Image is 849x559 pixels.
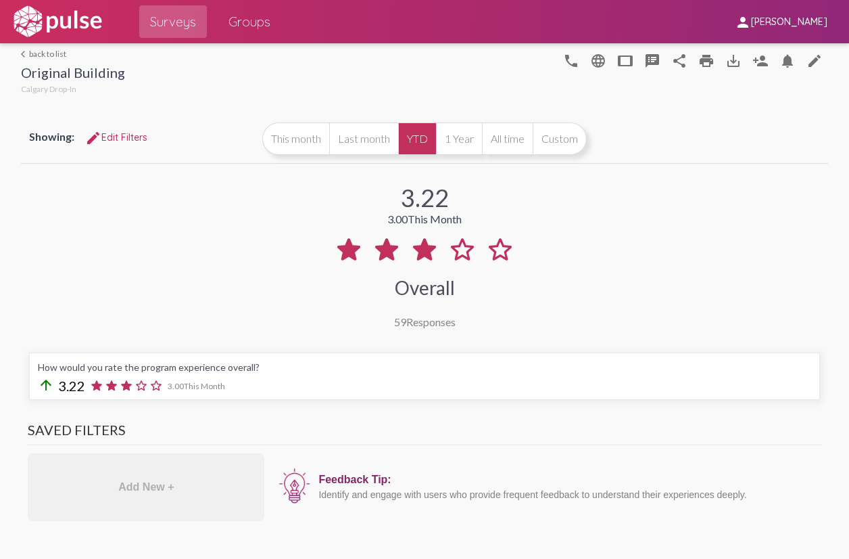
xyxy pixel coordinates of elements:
[644,53,660,69] mat-icon: speaker_notes
[747,47,774,74] button: Person
[21,50,29,58] mat-icon: arrow_back_ios
[801,47,828,74] a: edit
[590,53,606,69] mat-icon: language
[150,9,196,34] span: Surveys
[394,315,406,328] span: 59
[533,122,587,155] button: Custom
[29,130,74,143] span: Showing:
[58,378,85,394] span: 3.22
[693,47,720,74] a: print
[21,84,76,94] span: Calgary Drop-In
[806,53,823,69] mat-icon: edit
[28,422,821,445] h3: Saved Filters
[724,9,838,34] button: [PERSON_NAME]
[139,5,207,38] a: Surveys
[318,489,814,500] div: Identify and engage with users who provide frequent feedback to understand their experiences deeply.
[38,361,810,373] div: How would you rate the program experience overall?
[85,130,101,146] mat-icon: Edit Filters
[752,53,769,69] mat-icon: Person
[612,47,639,74] button: tablet
[85,131,147,143] span: Edit Filters
[617,53,633,69] mat-icon: tablet
[228,9,270,34] span: Groups
[735,14,751,30] mat-icon: person
[395,276,455,299] div: Overall
[38,377,54,393] mat-icon: arrow_upward
[639,47,666,74] button: speaker_notes
[11,5,104,39] img: white-logo.svg
[278,467,312,505] img: icon12.png
[398,122,436,155] button: YTD
[482,122,533,155] button: All time
[329,122,398,155] button: Last month
[558,47,585,74] button: language
[585,47,612,74] button: language
[779,53,796,69] mat-icon: Bell
[28,453,264,521] div: Add New +
[725,53,742,69] mat-icon: Download
[387,213,462,225] div: 3.00
[74,125,158,150] button: Edit FiltersEdit Filters
[774,47,801,74] button: Bell
[218,5,281,38] a: Groups
[21,49,125,59] a: back to list
[720,47,747,74] button: Download
[184,381,225,391] span: This Month
[168,381,225,391] span: 3.00
[666,47,693,74] button: Share
[671,53,687,69] mat-icon: Share
[401,183,449,213] div: 3.22
[394,315,456,328] div: Responses
[408,213,462,225] span: This Month
[563,53,579,69] mat-icon: language
[698,53,714,69] mat-icon: print
[262,122,329,155] button: This month
[436,122,482,155] button: 1 Year
[318,474,814,486] div: Feedback Tip:
[21,64,125,84] div: Original Building
[751,16,827,28] span: [PERSON_NAME]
